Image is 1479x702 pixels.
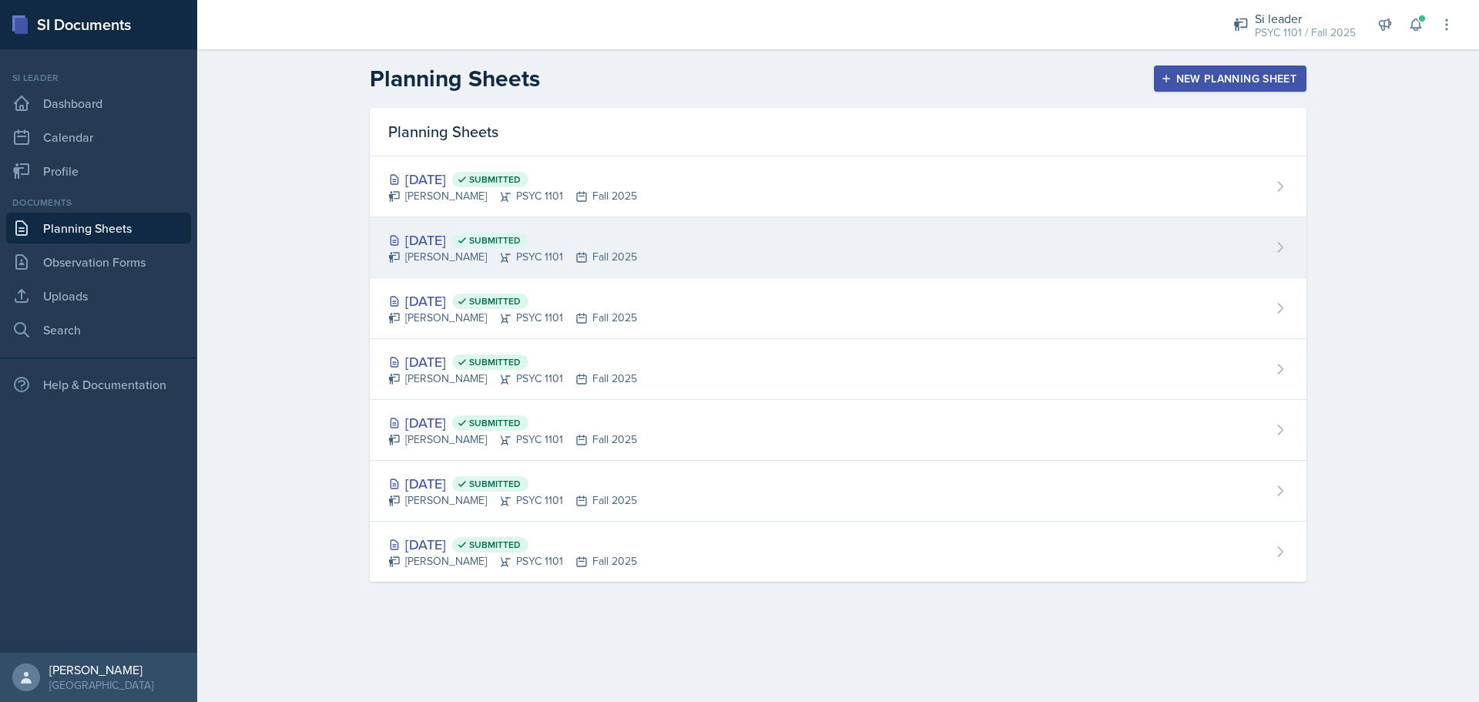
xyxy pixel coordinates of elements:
div: Documents [6,196,191,210]
span: Submitted [469,356,521,368]
a: [DATE] Submitted [PERSON_NAME]PSYC 1101Fall 2025 [370,278,1306,339]
span: Submitted [469,295,521,307]
div: Si leader [6,71,191,85]
span: Submitted [469,478,521,490]
div: [DATE] [388,291,637,311]
div: [PERSON_NAME] PSYC 1101 Fall 2025 [388,188,637,204]
div: Help & Documentation [6,369,191,400]
div: [PERSON_NAME] PSYC 1101 Fall 2025 [388,492,637,509]
span: Submitted [469,234,521,247]
h2: Planning Sheets [370,65,540,92]
a: Observation Forms [6,247,191,277]
a: [DATE] Submitted [PERSON_NAME]PSYC 1101Fall 2025 [370,400,1306,461]
span: Submitted [469,539,521,551]
div: [PERSON_NAME] PSYC 1101 Fall 2025 [388,371,637,387]
button: New Planning Sheet [1154,65,1306,92]
div: [DATE] [388,412,637,433]
a: Profile [6,156,191,186]
a: [DATE] Submitted [PERSON_NAME]PSYC 1101Fall 2025 [370,217,1306,278]
span: Submitted [469,173,521,186]
div: [PERSON_NAME] PSYC 1101 Fall 2025 [388,432,637,448]
a: Dashboard [6,88,191,119]
div: [PERSON_NAME] PSYC 1101 Fall 2025 [388,249,637,265]
div: PSYC 1101 / Fall 2025 [1255,25,1356,41]
div: New Planning Sheet [1164,72,1296,85]
a: Calendar [6,122,191,153]
div: Si leader [1255,9,1356,28]
div: [DATE] [388,230,637,250]
a: [DATE] Submitted [PERSON_NAME]PSYC 1101Fall 2025 [370,461,1306,522]
div: [DATE] [388,534,637,555]
a: Planning Sheets [6,213,191,244]
div: [PERSON_NAME] PSYC 1101 Fall 2025 [388,310,637,326]
div: [PERSON_NAME] [49,662,153,677]
a: Uploads [6,280,191,311]
a: [DATE] Submitted [PERSON_NAME]PSYC 1101Fall 2025 [370,339,1306,400]
div: [DATE] [388,473,637,494]
div: [GEOGRAPHIC_DATA] [49,677,153,693]
div: [PERSON_NAME] PSYC 1101 Fall 2025 [388,553,637,569]
a: [DATE] Submitted [PERSON_NAME]PSYC 1101Fall 2025 [370,522,1306,582]
div: [DATE] [388,169,637,190]
span: Submitted [469,417,521,429]
a: [DATE] Submitted [PERSON_NAME]PSYC 1101Fall 2025 [370,156,1306,217]
div: [DATE] [388,351,637,372]
a: Search [6,314,191,345]
div: Planning Sheets [370,108,1306,156]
